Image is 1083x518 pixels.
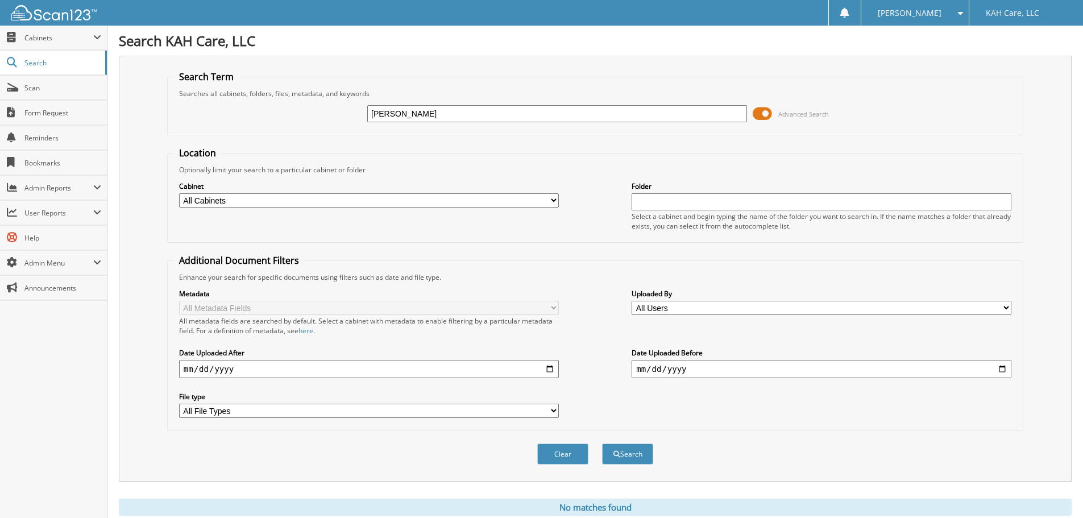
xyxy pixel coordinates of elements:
label: File type [179,392,559,401]
div: Optionally limit your search to a particular cabinet or folder [173,165,1017,175]
button: Clear [537,444,588,465]
img: scan123-logo-white.svg [11,5,97,20]
div: Select a cabinet and begin typing the name of the folder you want to search in. If the name match... [632,212,1011,231]
button: Search [602,444,653,465]
div: Searches all cabinets, folders, files, metadata, and keywords [173,89,1017,98]
div: No matches found [119,499,1072,516]
span: Cabinets [24,33,93,43]
label: Metadata [179,289,559,299]
h1: Search KAH Care, LLC [119,31,1072,50]
label: Date Uploaded Before [632,348,1011,358]
a: here [298,326,313,335]
span: Reminders [24,133,101,143]
span: Announcements [24,283,101,293]
span: Advanced Search [778,110,829,118]
span: Form Request [24,108,101,118]
label: Cabinet [179,181,559,191]
label: Uploaded By [632,289,1011,299]
span: [PERSON_NAME] [878,10,941,16]
div: All metadata fields are searched by default. Select a cabinet with metadata to enable filtering b... [179,316,559,335]
span: Bookmarks [24,158,101,168]
span: Admin Menu [24,258,93,268]
span: Search [24,58,99,68]
input: end [632,360,1011,378]
span: Help [24,233,101,243]
legend: Additional Document Filters [173,254,305,267]
span: KAH Care, LLC [986,10,1039,16]
label: Date Uploaded After [179,348,559,358]
span: Admin Reports [24,183,93,193]
div: Enhance your search for specific documents using filters such as date and file type. [173,272,1017,282]
legend: Search Term [173,71,239,83]
legend: Location [173,147,222,159]
input: start [179,360,559,378]
span: User Reports [24,208,93,218]
span: Scan [24,83,101,93]
label: Folder [632,181,1011,191]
